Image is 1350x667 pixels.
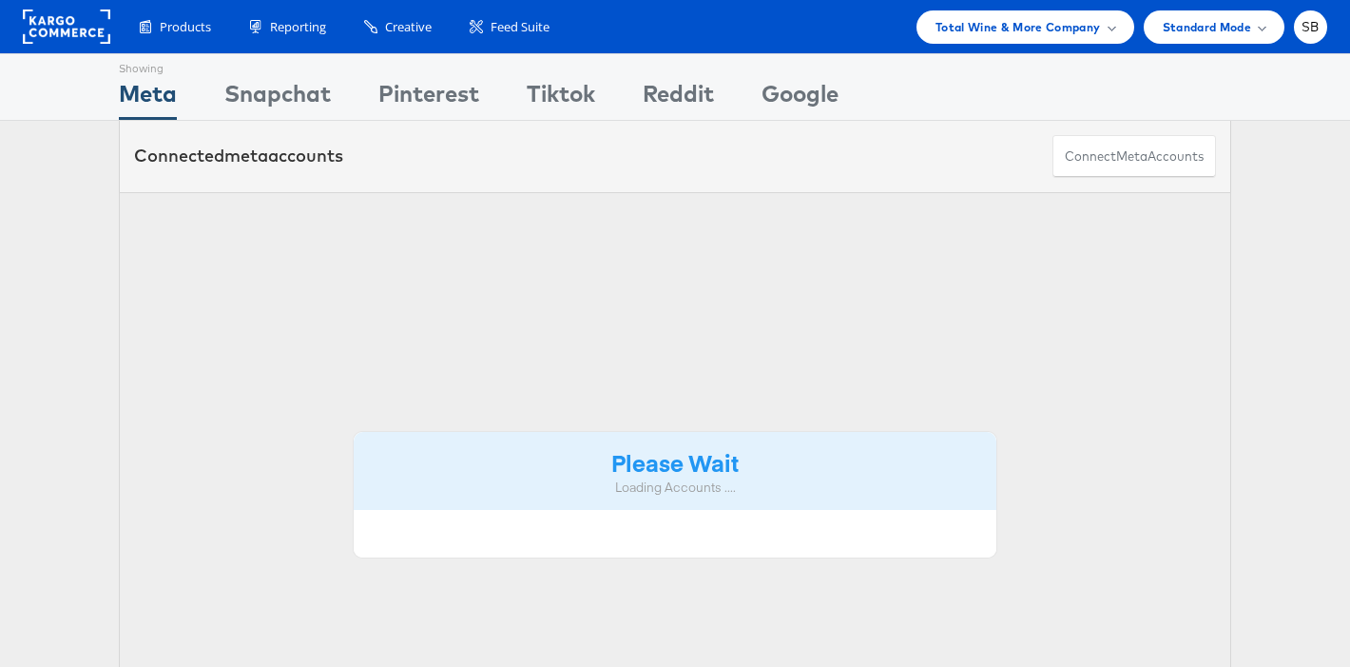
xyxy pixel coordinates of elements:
span: meta [1116,147,1147,166]
span: Total Wine & More Company [935,17,1101,37]
strong: Please Wait [611,446,739,478]
div: Google [762,77,839,120]
button: ConnectmetaAccounts [1052,135,1216,178]
div: Loading Accounts .... [368,479,982,497]
div: Connected accounts [134,144,343,168]
div: Tiktok [527,77,595,120]
span: Standard Mode [1163,17,1251,37]
span: Feed Suite [491,18,550,36]
span: Reporting [270,18,326,36]
div: Snapchat [224,77,331,120]
span: Creative [385,18,432,36]
div: Showing [119,54,177,77]
span: Products [160,18,211,36]
span: SB [1302,21,1320,33]
span: meta [224,145,268,167]
div: Pinterest [378,77,479,120]
div: Meta [119,77,177,120]
div: Reddit [643,77,714,120]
